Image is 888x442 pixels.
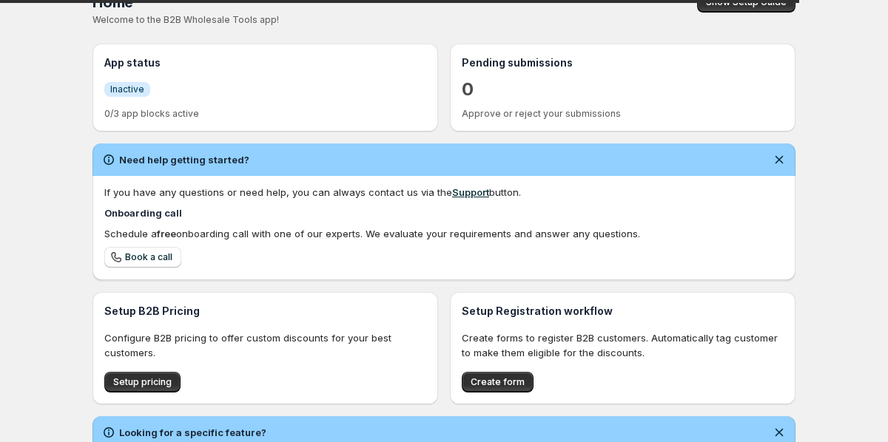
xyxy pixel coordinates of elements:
h3: Setup B2B Pricing [104,304,426,319]
a: Book a call [104,247,181,268]
h3: Pending submissions [462,55,784,70]
span: Inactive [110,84,144,95]
p: Create forms to register B2B customers. Automatically tag customer to make them eligible for the ... [462,330,784,360]
b: free [157,228,176,239]
h3: App status [104,55,426,70]
a: 0 [462,78,474,101]
p: Welcome to the B2B Wholesale Tools app! [92,14,480,26]
p: 0/3 app blocks active [104,108,426,120]
p: Approve or reject your submissions [462,108,784,120]
p: Configure B2B pricing to offer custom discounts for your best customers. [104,330,426,360]
button: Create form [462,372,534,392]
span: Setup pricing [113,376,172,388]
button: Dismiss notification [769,149,790,170]
span: Create form [471,376,525,388]
div: If you have any questions or need help, you can always contact us via the button. [104,185,784,200]
button: Setup pricing [104,372,181,392]
span: Book a call [125,251,172,263]
h3: Setup Registration workflow [462,304,784,319]
div: Schedule a onboarding call with one of our experts. We evaluate your requirements and answer any ... [104,226,784,241]
h2: Need help getting started? [119,152,249,167]
h4: Onboarding call [104,205,784,220]
a: InfoInactive [104,81,150,97]
a: Support [452,186,489,198]
h2: Looking for a specific feature? [119,425,266,440]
